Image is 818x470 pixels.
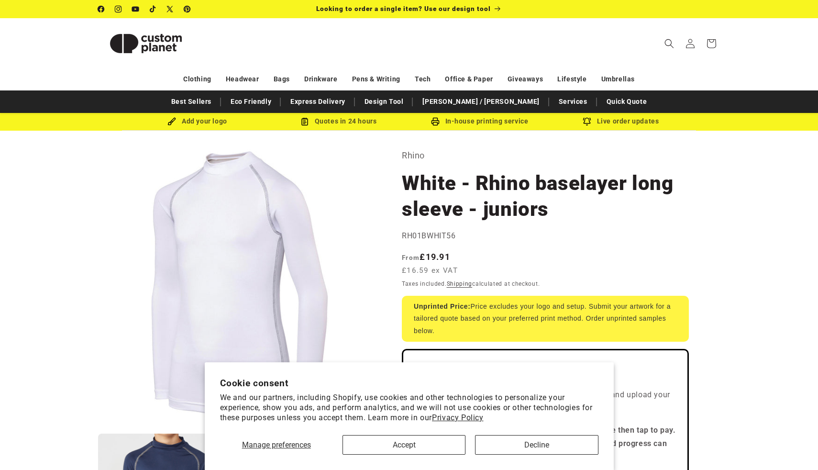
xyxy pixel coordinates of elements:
img: In-house printing [431,117,440,126]
span: RH01BWHIT56 [402,231,456,240]
p: We and our partners, including Shopify, use cookies and other technologies to personalize your ex... [220,393,598,423]
button: Decline [475,435,598,455]
span: Manage preferences [242,440,311,449]
a: Quick Quote [602,93,652,110]
a: Eco Friendly [226,93,276,110]
span: £16.59 ex VAT [402,265,458,276]
div: Add your logo [127,115,268,127]
button: Manage preferences [220,435,332,455]
a: [PERSON_NAME] / [PERSON_NAME] [418,93,544,110]
img: Brush Icon [167,117,176,126]
span: From [402,254,420,261]
a: Express Delivery [286,93,350,110]
div: Live order updates [550,115,691,127]
img: Order Updates Icon [300,117,309,126]
div: Quotes in 24 hours [268,115,409,127]
span: Looking to order a single item? Use our design tool [316,5,491,12]
img: Order updates [583,117,591,126]
p: Rhino [402,148,689,163]
img: Custom Planet [98,22,194,65]
h1: White - Rhino baselayer long sleeve - juniors [402,170,689,222]
strong: Unprinted Price: [414,302,471,310]
summary: Search [659,33,680,54]
h2: Cookie consent [220,378,598,389]
a: Design Tool [360,93,409,110]
a: Giveaways [508,71,543,88]
div: Taxes included. calculated at checkout. [402,279,689,289]
a: Privacy Policy [432,413,483,422]
a: Clothing [183,71,211,88]
a: Bags [274,71,290,88]
a: Shipping [447,280,473,287]
a: Headwear [226,71,259,88]
a: Drinkware [304,71,337,88]
a: Office & Paper [445,71,493,88]
div: Price excludes your logo and setup. Submit your artwork for a tailored quote based on your prefer... [402,296,689,342]
a: Custom Planet [95,18,198,68]
div: In-house printing service [409,115,550,127]
a: Tech [415,71,431,88]
a: Pens & Writing [352,71,400,88]
a: Lifestyle [557,71,586,88]
strong: £19.91 [402,252,450,262]
a: Services [554,93,592,110]
button: Accept [343,435,465,455]
a: Best Sellers [166,93,216,110]
a: Umbrellas [601,71,635,88]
